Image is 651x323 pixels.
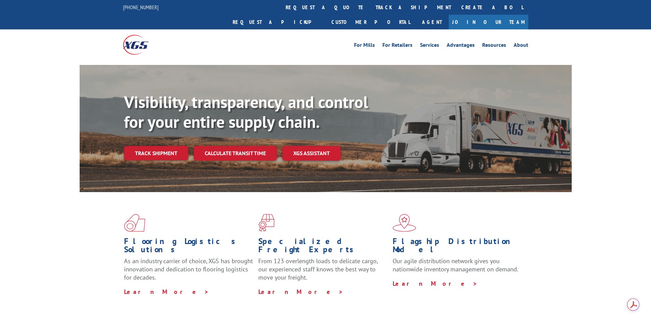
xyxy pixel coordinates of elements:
[514,42,528,50] a: About
[124,237,253,257] h1: Flooring Logistics Solutions
[258,257,388,287] p: From 123 overlength loads to delicate cargo, our experienced staff knows the best way to move you...
[124,257,253,281] span: As an industry carrier of choice, XGS has brought innovation and dedication to flooring logistics...
[228,15,326,29] a: Request a pickup
[124,146,188,160] a: Track shipment
[382,42,412,50] a: For Retailers
[482,42,506,50] a: Resources
[124,214,145,232] img: xgs-icon-total-supply-chain-intelligence-red
[415,15,449,29] a: Agent
[393,257,518,273] span: Our agile distribution network gives you nationwide inventory management on demand.
[420,42,439,50] a: Services
[354,42,375,50] a: For Mills
[124,91,368,132] b: Visibility, transparency, and control for your entire supply chain.
[449,15,528,29] a: Join Our Team
[282,146,341,161] a: XGS ASSISTANT
[393,237,522,257] h1: Flagship Distribution Model
[258,214,274,232] img: xgs-icon-focused-on-flooring-red
[258,288,343,296] a: Learn More >
[123,4,159,11] a: [PHONE_NUMBER]
[326,15,415,29] a: Customer Portal
[124,288,209,296] a: Learn More >
[447,42,475,50] a: Advantages
[258,237,388,257] h1: Specialized Freight Experts
[393,214,416,232] img: xgs-icon-flagship-distribution-model-red
[194,146,277,161] a: Calculate transit time
[393,280,478,287] a: Learn More >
